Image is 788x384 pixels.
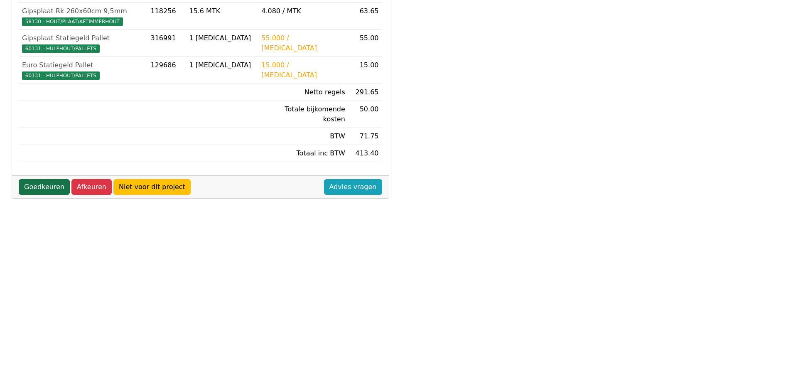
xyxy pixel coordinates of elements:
[189,60,255,70] div: 1 [MEDICAL_DATA]
[189,6,255,16] div: 15.6 MTK
[22,33,144,53] a: Gipsplaat Statiegeld Pallet60131 - HULPHOUT/PALLETS
[261,60,345,80] div: 15.000 / [MEDICAL_DATA]
[349,30,382,57] td: 55.00
[349,128,382,145] td: 71.75
[22,44,100,53] span: 60131 - HULPHOUT/PALLETS
[258,145,349,162] td: Totaal inc BTW
[22,71,100,80] span: 60131 - HULPHOUT/PALLETS
[258,128,349,145] td: BTW
[147,57,186,84] td: 129686
[22,60,144,70] div: Euro Statiegeld Pallet
[349,84,382,101] td: 291.65
[349,57,382,84] td: 15.00
[261,6,345,16] div: 4.080 / MTK
[113,179,191,195] a: Niet voor dit project
[22,6,144,26] a: Gipsplaat Rk 260x60cm 9,5mm58130 - HOUT/PLAAT/AFTIMMERHOUT
[22,60,144,80] a: Euro Statiegeld Pallet60131 - HULPHOUT/PALLETS
[349,101,382,128] td: 50.00
[258,101,349,128] td: Totale bijkomende kosten
[22,6,144,16] div: Gipsplaat Rk 260x60cm 9,5mm
[147,30,186,57] td: 316991
[19,179,70,195] a: Goedkeuren
[349,145,382,162] td: 413.40
[71,179,112,195] a: Afkeuren
[22,33,144,43] div: Gipsplaat Statiegeld Pallet
[22,17,123,26] span: 58130 - HOUT/PLAAT/AFTIMMERHOUT
[349,3,382,30] td: 63.65
[258,84,349,101] td: Netto regels
[189,33,255,43] div: 1 [MEDICAL_DATA]
[261,33,345,53] div: 55.000 / [MEDICAL_DATA]
[324,179,382,195] a: Advies vragen
[147,3,186,30] td: 118256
